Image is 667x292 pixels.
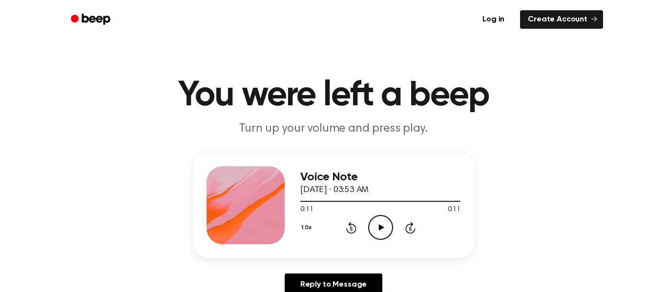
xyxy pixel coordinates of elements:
a: Create Account [520,10,603,29]
span: [DATE] · 03:53 AM [300,186,369,195]
span: 0:11 [300,205,313,215]
button: 1.0x [300,219,315,236]
h1: You were left a beep [83,78,584,113]
h3: Voice Note [300,171,460,184]
p: Turn up your volume and press play. [146,121,521,137]
span: 0:11 [448,205,460,215]
a: Log in [473,8,514,31]
a: Beep [64,10,119,29]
